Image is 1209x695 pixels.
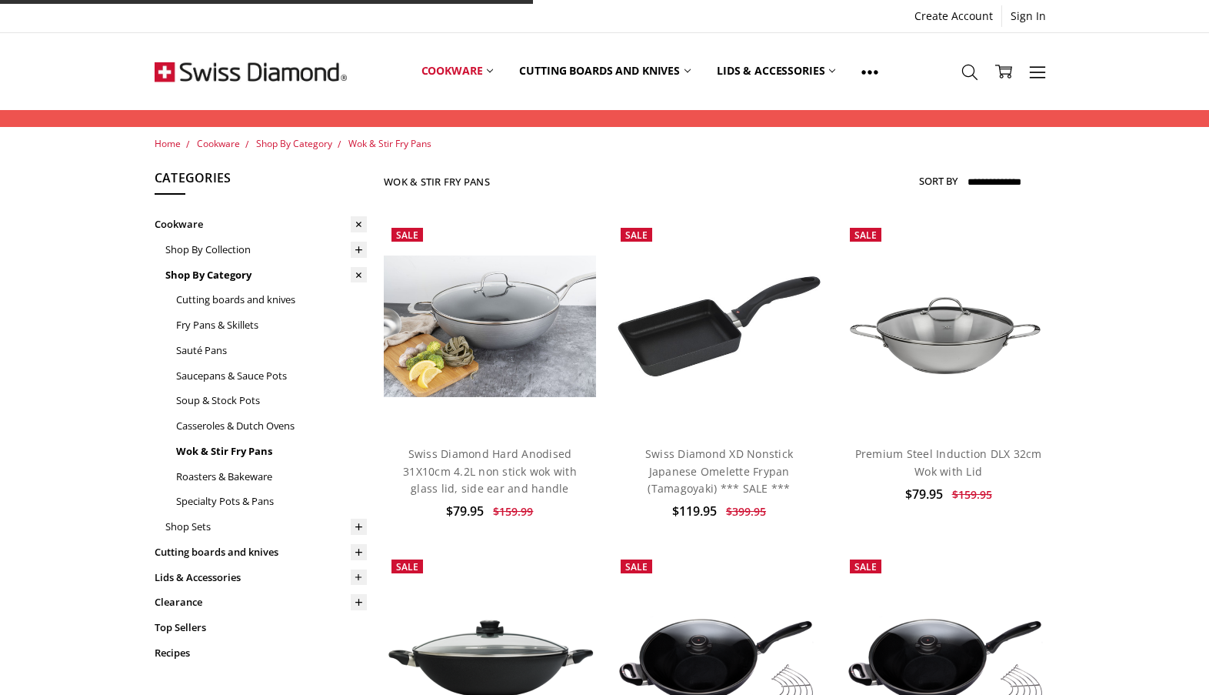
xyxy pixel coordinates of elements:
span: Sale [396,229,418,242]
a: Swiss Diamond XD Nonstick Japanese Omelette Frypan (Tamagoyaki) *** SALE *** [613,220,825,433]
a: Create Account [906,5,1001,27]
img: Premium Steel Induction DLX 32cm Wok with Lid [842,256,1054,397]
a: Clearance [155,590,367,615]
a: Saucepans & Sauce Pots [176,363,367,389]
span: $79.95 [446,503,484,520]
a: Shop By Category [165,262,367,288]
a: Sign In [1002,5,1054,27]
a: Recipes [155,640,367,666]
a: Wok & Stir Fry Pans [176,439,367,464]
span: $399.95 [726,504,766,519]
a: Casseroles & Dutch Ovens [176,413,367,439]
a: Premium Steel Induction DLX 32cm Wok with Lid [842,220,1054,433]
a: Wok & Stir Fry Pans [348,137,431,150]
a: Roasters & Bakeware [176,464,367,490]
img: Free Shipping On Every Order [155,33,347,110]
span: $119.95 [672,503,717,520]
span: Sale [854,560,877,573]
a: Sauté Pans [176,338,367,363]
span: Sale [396,560,418,573]
label: Sort By [919,169,958,193]
a: Cookware [197,137,240,150]
a: Shop By Category [256,137,332,150]
span: Sale [625,229,648,242]
a: Soup & Stock Pots [176,388,367,413]
span: $159.95 [952,487,992,502]
a: Show All [848,37,891,106]
a: Cutting boards and knives [506,37,704,105]
a: Shop By Collection [165,237,367,262]
a: Specialty Pots & Pans [176,489,367,514]
a: Fry Pans & Skillets [176,312,367,338]
a: Cutting boards and knives [155,540,367,565]
a: Lids & Accessories [704,37,848,105]
a: Cookware [408,37,507,105]
a: Home [155,137,181,150]
a: Swiss Diamond Hard Anodised 31X10cm 4.2L non stick wok with glass lid, side ear and handle [384,220,596,433]
a: Swiss Diamond Hard Anodised 31X10cm 4.2L non stick wok with glass lid, side ear and handle [403,446,577,496]
span: $159.99 [493,504,533,519]
a: Shop Sets [165,514,367,540]
a: Top Sellers [155,615,367,640]
a: Cookware [155,212,367,237]
a: Premium Steel Induction DLX 32cm Wok with Lid [855,446,1042,478]
a: Lids & Accessories [155,565,367,590]
img: Swiss Diamond XD Nonstick Japanese Omelette Frypan (Tamagoyaki) *** SALE *** [613,272,825,381]
span: $79.95 [905,486,943,503]
h5: Categories [155,169,367,195]
h1: Wok & Stir Fry Pans [384,175,490,188]
a: Cutting boards and knives [176,287,367,312]
span: Sale [625,560,648,573]
a: Swiss Diamond XD Nonstick Japanese Omelette Frypan (Tamagoyaki) *** SALE *** [645,446,793,496]
span: Sale [854,229,877,242]
img: Swiss Diamond Hard Anodised 31X10cm 4.2L non stick wok with glass lid, side ear and handle [384,256,596,397]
